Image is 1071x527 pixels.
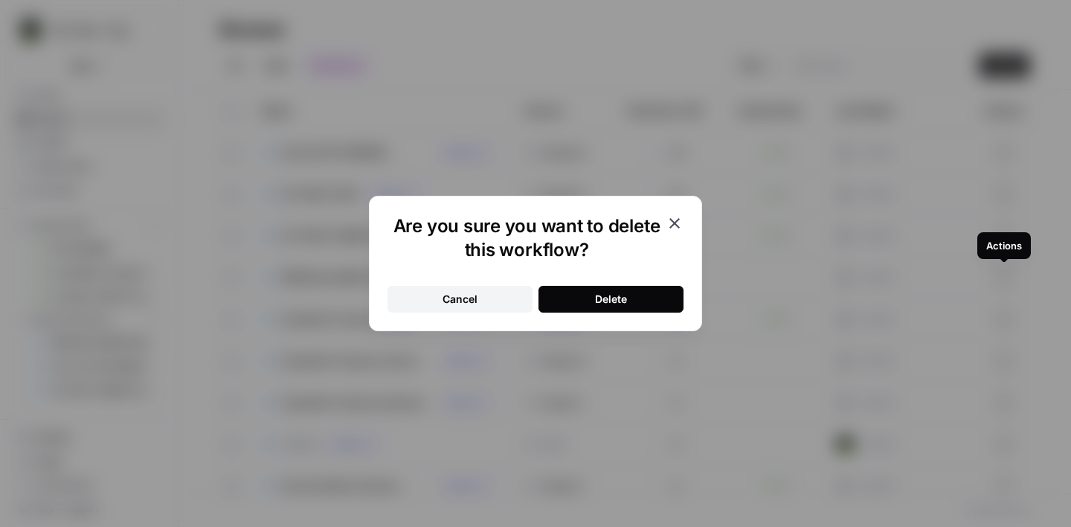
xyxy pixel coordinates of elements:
div: Delete [595,292,627,307]
div: Cancel [443,292,477,307]
h1: Are you sure you want to delete this workflow? [387,214,666,262]
button: Delete [538,286,684,313]
button: Cancel [387,286,533,313]
div: Actions [986,238,1022,253]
